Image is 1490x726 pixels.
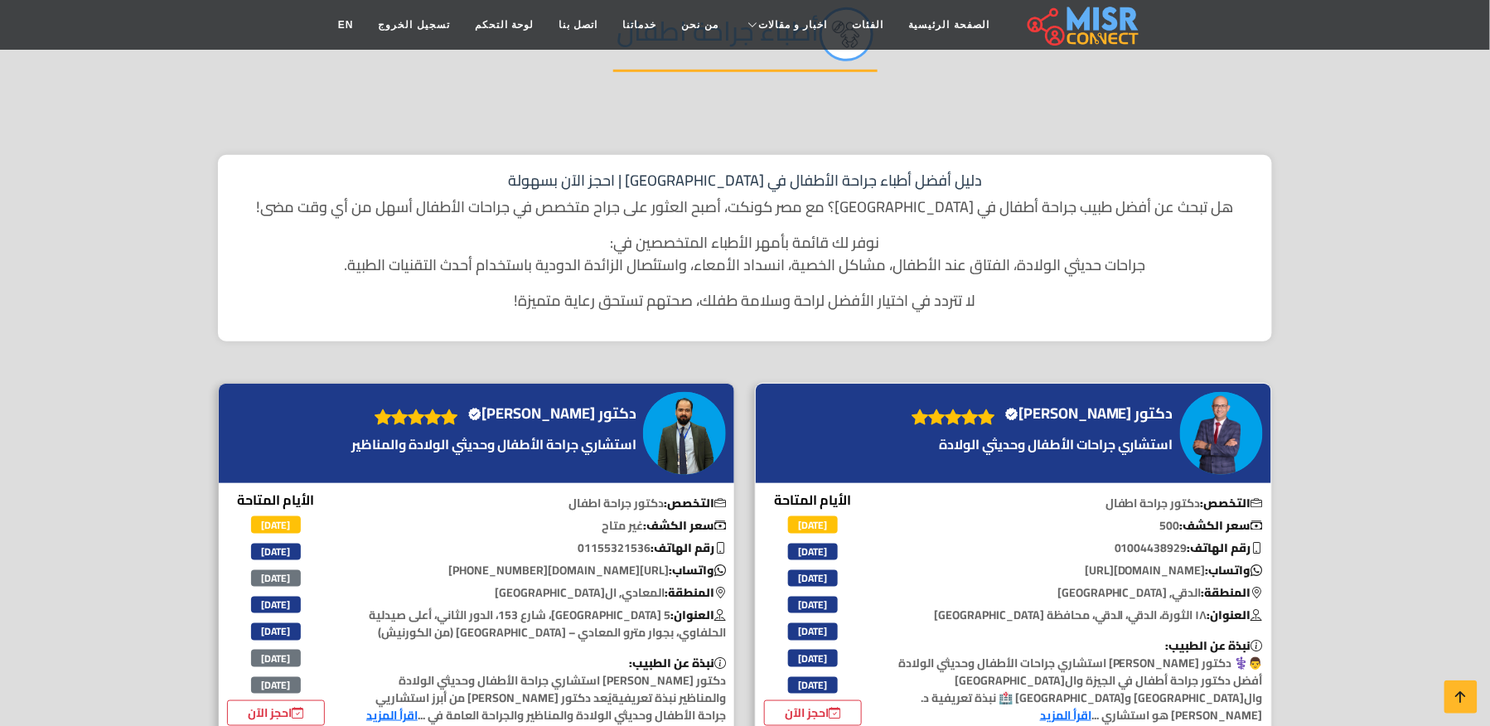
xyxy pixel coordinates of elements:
[251,597,301,613] span: [DATE]
[665,582,726,603] b: المنطقة:
[235,231,1255,276] p: نوفر لك قائمة بأمهر الأطباء المتخصصين في: جراحات حديثي الولادة، الفتاق عند الأطفال، مشاكل الخصية،...
[1180,515,1263,536] b: سعر الكشف:
[1201,492,1263,514] b: التخصص:
[235,196,1255,218] p: هل تبحث عن أفضل طبيب جراحة أطفال في [GEOGRAPHIC_DATA]؟ مع مصر كونكت، أصبح العثور على جراح متخصص ف...
[670,9,731,41] a: من نحن
[764,490,862,726] div: الأيام المتاحة
[788,570,838,587] span: [DATE]
[788,544,838,560] span: [DATE]
[731,9,840,41] a: اخبار و مقالات
[1207,604,1263,626] b: العنوان:
[353,607,735,641] p: 5 [GEOGRAPHIC_DATA]، شارع 153، الدور الثاني، أعلى صيدلية الحلفاوي، بجوار مترو المعادي – [GEOGRAPH...
[788,516,838,533] span: [DATE]
[664,492,726,514] b: التخصص:
[643,392,726,475] img: دكتور عبدالرحمن السبع
[1202,582,1263,603] b: المنطقة:
[890,517,1272,535] p: 500
[890,607,1272,624] p: ١٨ الثورة، الدقي، الدقي، محافظة [GEOGRAPHIC_DATA]
[235,289,1255,312] p: لا تتردد في اختيار الأفضل لراحة وسلامة طفلك، صحتهم تستحق رعاية متميزة!
[227,490,325,726] div: الأيام المتاحة
[890,562,1272,579] p: [DOMAIN_NAME][URL]
[788,597,838,613] span: [DATE]
[462,9,546,41] a: لوحة التحكم
[758,17,828,32] span: اخبار و مقالات
[366,9,462,41] a: تسجيل الخروج
[468,408,481,421] svg: Verified account
[251,544,301,560] span: [DATE]
[1003,401,1178,426] a: دكتور [PERSON_NAME]
[611,9,670,41] a: خدماتنا
[788,650,838,666] span: [DATE]
[353,540,735,557] p: 01155321536
[897,9,1002,41] a: الصفحة الرئيسية
[1028,4,1139,46] img: main.misr_connect
[629,652,726,674] b: نبذة عن الطبيب:
[651,537,726,559] b: رقم الهاتف:
[788,677,838,694] span: [DATE]
[903,434,1178,454] a: استشاري جراحات الأطفال وحديثي الولادة
[468,404,636,423] h4: دكتور [PERSON_NAME]
[840,9,897,41] a: الفئات
[1005,404,1173,423] h4: دكتور [PERSON_NAME]
[643,515,726,536] b: سعر الكشف:
[326,9,366,41] a: EN
[353,495,735,512] p: دكتور جراحة اطفال
[353,517,735,535] p: غير متاح
[890,637,1272,724] p: 👨⚕️ دكتور [PERSON_NAME] استشاري جراحات الأطفال وحديثي الولادة أفضل دكتور جراحة أطفال في الجيزة وا...
[670,604,726,626] b: العنوان:
[353,562,735,579] p: [URL][DOMAIN_NAME][PHONE_NUMBER]
[347,434,641,454] a: استشاري جراحة الأطفال وحديثي الولادة والمناظير
[764,700,862,726] a: احجز الآن
[353,655,735,724] p: دكتور [PERSON_NAME] استشاري جراحة الأطفال وحديثي الولادة والمناظير نبذة تعريفيةيُعد دكتور [PERSON...
[1005,408,1018,421] svg: Verified account
[251,677,301,694] span: [DATE]
[366,704,418,726] a: اقرأ المزيد
[227,700,325,726] a: احجز الآن
[669,559,726,581] b: واتساب:
[1206,559,1263,581] b: واتساب:
[235,172,1255,190] h1: دليل أفضل أطباء جراحة الأطفال في [GEOGRAPHIC_DATA] | احجز الآن بسهولة
[466,401,641,426] a: دكتور [PERSON_NAME]
[251,623,301,640] span: [DATE]
[890,584,1272,602] p: الدقي, [GEOGRAPHIC_DATA]
[251,650,301,666] span: [DATE]
[890,540,1272,557] p: 01004438929
[890,495,1272,512] p: دكتور جراحة اطفال
[251,570,301,587] span: [DATE]
[546,9,610,41] a: اتصل بنا
[1188,537,1263,559] b: رقم الهاتف:
[1166,635,1263,656] b: نبذة عن الطبيب:
[251,516,301,533] span: [DATE]
[788,623,838,640] span: [DATE]
[353,584,735,602] p: المعادي, ال[GEOGRAPHIC_DATA]
[1180,392,1263,475] img: دكتور رضا القاضي
[1040,704,1091,726] a: اقرأ المزيد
